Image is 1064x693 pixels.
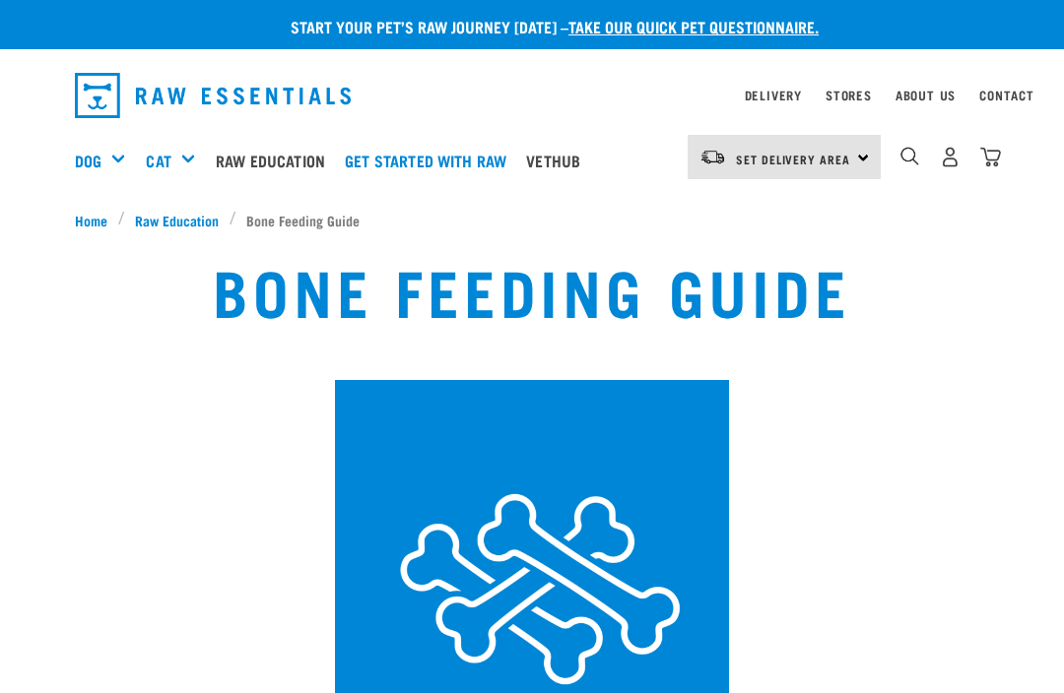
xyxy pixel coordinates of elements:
[125,210,230,230] a: Raw Education
[59,65,1005,126] nav: dropdown navigation
[568,22,819,31] a: take our quick pet questionnaire.
[75,210,989,230] nav: breadcrumbs
[146,149,170,172] a: Cat
[745,92,802,98] a: Delivery
[75,210,107,230] span: Home
[896,92,956,98] a: About Us
[699,149,726,166] img: van-moving.png
[75,73,351,118] img: Raw Essentials Logo
[736,156,850,162] span: Set Delivery Area
[211,121,340,200] a: Raw Education
[135,210,219,230] span: Raw Education
[980,147,1001,167] img: home-icon@2x.png
[940,147,961,167] img: user.png
[900,147,919,165] img: home-icon-1@2x.png
[521,121,595,200] a: Vethub
[826,92,872,98] a: Stores
[340,121,521,200] a: Get started with Raw
[75,149,101,172] a: Dog
[213,254,850,325] h1: Bone Feeding Guide
[75,210,118,230] a: Home
[979,92,1034,98] a: Contact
